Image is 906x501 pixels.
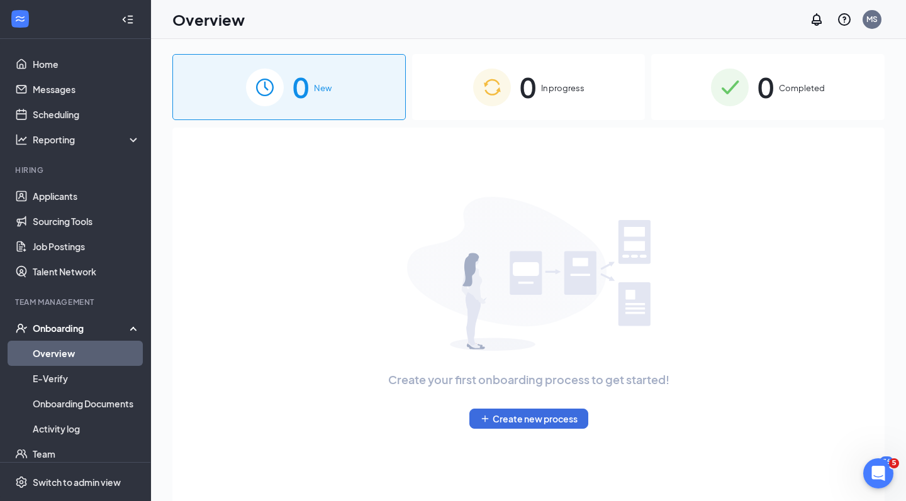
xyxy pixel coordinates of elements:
button: PlusCreate new process [469,409,588,429]
span: 0 [520,65,536,109]
a: Overview [33,341,140,366]
div: Reporting [33,133,141,146]
div: Onboarding [33,322,130,334]
span: New [314,82,332,94]
svg: UserCheck [15,322,28,334]
svg: WorkstreamLogo [14,13,26,25]
a: Home [33,52,140,77]
svg: Plus [480,414,490,424]
span: 5 [889,458,899,468]
span: 0 [758,65,774,109]
span: In progress [541,82,584,94]
div: Hiring [15,165,138,175]
a: Applicants [33,184,140,209]
a: E-Verify [33,366,140,391]
svg: Collapse [121,13,134,26]
iframe: Intercom live chat [863,458,893,488]
a: Scheduling [33,102,140,127]
a: Sourcing Tools [33,209,140,234]
a: Talent Network [33,259,140,284]
div: Team Management [15,297,138,307]
a: Onboarding Documents [33,391,140,416]
a: Activity log [33,416,140,441]
svg: Settings [15,476,28,488]
div: 36 [880,456,893,467]
svg: Analysis [15,133,28,146]
div: Switch to admin view [33,476,121,488]
span: Create your first onboarding process to get started! [388,371,669,388]
svg: QuestionInfo [837,12,852,27]
a: Messages [33,77,140,102]
svg: Notifications [809,12,824,27]
div: MS [866,14,878,25]
h1: Overview [172,9,245,30]
span: Completed [779,82,825,94]
a: Job Postings [33,234,140,259]
a: Team [33,441,140,466]
span: 0 [293,65,309,109]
